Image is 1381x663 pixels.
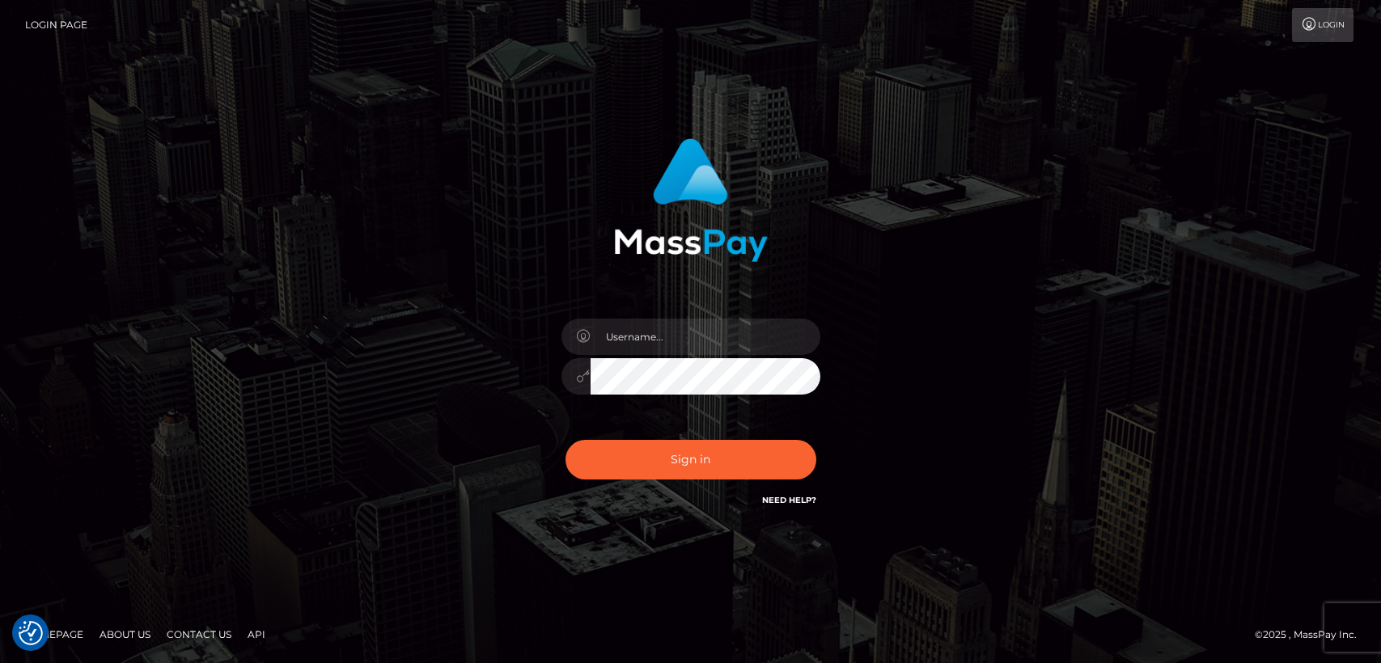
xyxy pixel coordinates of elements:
a: Need Help? [762,495,816,505]
input: Username... [591,319,820,355]
img: MassPay Login [614,138,768,262]
div: © 2025 , MassPay Inc. [1255,626,1369,644]
button: Consent Preferences [19,621,43,645]
button: Sign in [566,440,816,479]
img: Revisit consent button [19,621,43,645]
a: Homepage [18,622,90,647]
a: Login Page [25,8,87,42]
a: Login [1292,8,1353,42]
a: About Us [93,622,157,647]
a: Contact Us [160,622,238,647]
a: API [241,622,272,647]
